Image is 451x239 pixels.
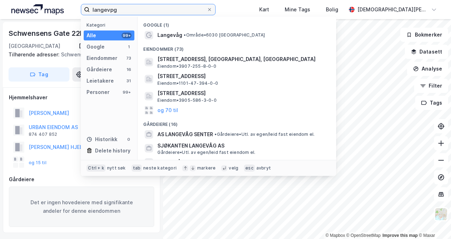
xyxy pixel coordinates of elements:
[132,165,142,172] div: tab
[9,51,61,57] span: Tilhørende adresser:
[126,78,132,84] div: 31
[415,96,448,110] button: Tags
[9,93,154,102] div: Hjemmelshaver
[157,72,328,80] span: [STREET_ADDRESS]
[256,165,271,171] div: avbryt
[157,141,328,150] span: SJØKANTEN LANGEVÅG AS
[9,42,60,50] div: [GEOGRAPHIC_DATA]
[229,165,238,171] div: velg
[122,89,132,95] div: 99+
[90,4,206,15] input: Søk på adresse, matrikkel, gårdeiere, leietakere eller personer
[87,88,110,96] div: Personer
[138,17,336,29] div: Google (1)
[87,54,117,62] div: Eiendommer
[9,187,154,227] div: Det er ingen hovedeiere med signifikante andeler for denne eiendommen
[9,175,154,184] div: Gårdeiere
[138,41,336,54] div: Eiendommer (73)
[157,150,255,155] span: Gårdeiere • Utl. av egen/leid fast eiendom el.
[157,130,213,139] span: AS LANGEVÅG SENTER
[9,50,149,59] div: Schwensens Gate 22a
[143,165,177,171] div: neste kategori
[126,44,132,50] div: 1
[11,4,64,15] img: logo.a4113a55bc3d86da70a041830d287a7e.svg
[9,28,85,39] div: Schwensens Gate 22b
[215,132,217,137] span: •
[184,32,186,38] span: •
[107,165,126,171] div: nytt søk
[357,5,428,14] div: [DEMOGRAPHIC_DATA][PERSON_NAME]
[126,67,132,72] div: 16
[157,98,216,103] span: Eiendom • 3905-586-3-0-0
[407,62,448,76] button: Analyse
[400,28,448,42] button: Bokmerker
[157,55,328,63] span: [STREET_ADDRESS], [GEOGRAPHIC_DATA], [GEOGRAPHIC_DATA]
[326,5,338,14] div: Bolig
[346,233,381,238] a: OpenStreetMap
[157,31,182,39] span: Langevåg
[138,116,336,129] div: Gårdeiere (16)
[87,31,96,40] div: Alle
[95,146,130,155] div: Delete history
[87,135,117,144] div: Historikk
[157,89,328,98] span: [STREET_ADDRESS]
[157,63,216,69] span: Eiendom • 3907-255-8-0-0
[29,132,57,137] div: 874 407 852
[9,67,69,82] button: Tag
[285,5,310,14] div: Mine Tags
[405,45,448,59] button: Datasett
[414,79,448,93] button: Filter
[383,233,418,238] a: Improve this map
[87,65,112,74] div: Gårdeiere
[259,5,269,14] div: Kart
[157,106,178,115] button: og 70 til
[157,158,218,167] span: LANGEVÅG IDRETTSLAG
[215,132,314,137] span: Gårdeiere • Utl. av egen/leid fast eiendom el.
[87,43,105,51] div: Google
[184,32,265,38] span: Område • 6030 [GEOGRAPHIC_DATA]
[244,165,255,172] div: esc
[126,55,132,61] div: 73
[87,165,106,172] div: Ctrl + k
[325,233,345,238] a: Mapbox
[122,33,132,38] div: 99+
[157,80,218,86] span: Eiendom • 1101-47-394-0-0
[79,42,155,50] div: [GEOGRAPHIC_DATA], 217/280
[197,165,216,171] div: markere
[87,77,114,85] div: Leietakere
[87,22,134,28] div: Kategori
[416,205,451,239] iframe: Chat Widget
[126,137,132,142] div: 0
